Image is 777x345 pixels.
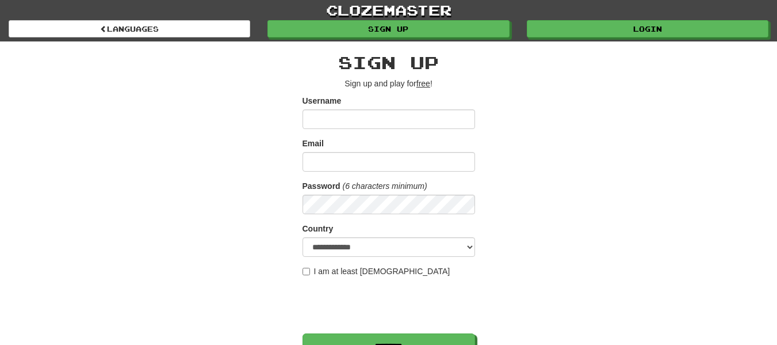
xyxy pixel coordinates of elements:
em: (6 characters minimum) [343,181,427,191]
a: Sign up [267,20,509,37]
p: Sign up and play for ! [303,78,475,89]
label: Username [303,95,342,107]
a: Languages [9,20,250,37]
label: Country [303,223,334,234]
a: Login [527,20,768,37]
label: I am at least [DEMOGRAPHIC_DATA] [303,266,450,277]
input: I am at least [DEMOGRAPHIC_DATA] [303,268,310,275]
label: Password [303,180,340,192]
u: free [416,79,430,88]
iframe: reCAPTCHA [303,283,477,328]
h2: Sign up [303,53,475,72]
label: Email [303,138,324,149]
